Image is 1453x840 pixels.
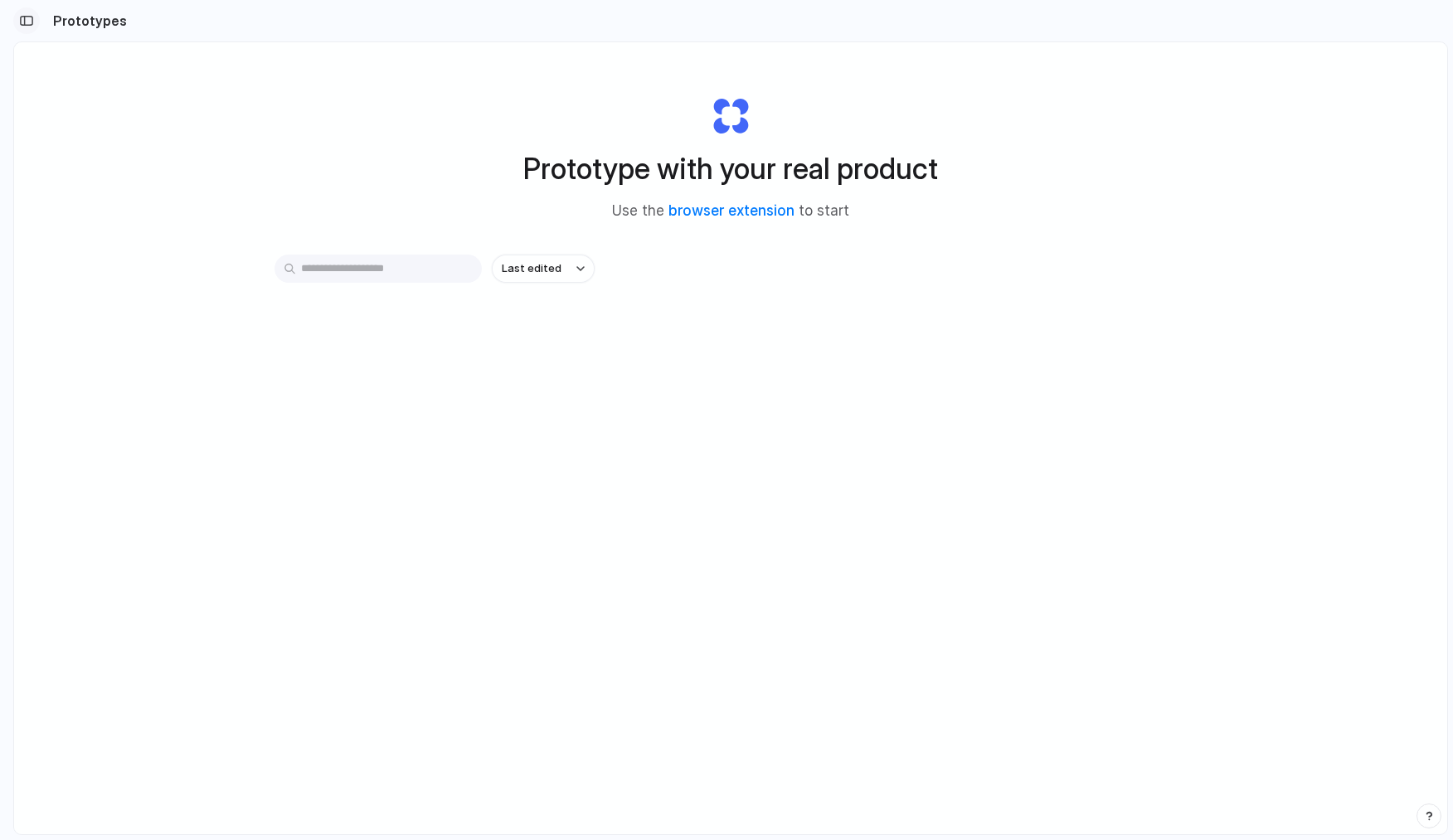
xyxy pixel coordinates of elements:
[523,147,938,191] h1: Prototype with your real product
[46,11,127,31] h2: Prototypes
[492,255,595,283] button: Last edited
[668,202,795,219] a: browser extension
[502,260,561,277] span: Last edited
[612,201,849,222] span: Use the to start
